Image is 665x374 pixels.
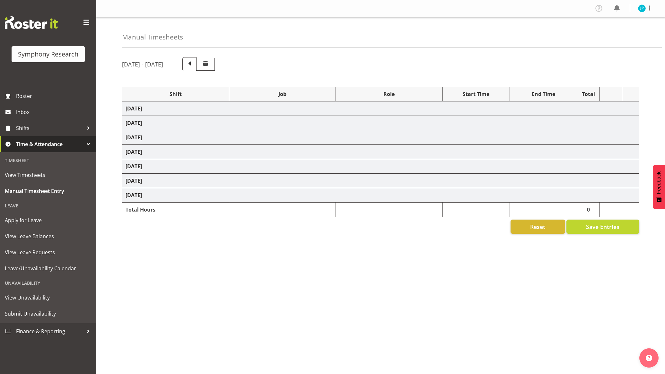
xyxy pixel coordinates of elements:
[16,139,83,149] span: Time & Attendance
[2,306,95,322] a: Submit Unavailability
[232,90,333,98] div: Job
[122,116,639,130] td: [DATE]
[2,244,95,260] a: View Leave Requests
[5,293,92,302] span: View Unavailability
[2,212,95,228] a: Apply for Leave
[122,33,183,41] h4: Manual Timesheets
[18,49,78,59] div: Symphony Research
[16,123,83,133] span: Shifts
[122,159,639,174] td: [DATE]
[577,203,600,217] td: 0
[586,222,619,231] span: Save Entries
[2,228,95,244] a: View Leave Balances
[446,90,507,98] div: Start Time
[5,170,92,180] span: View Timesheets
[16,326,83,336] span: Finance & Reporting
[16,107,93,117] span: Inbox
[5,16,58,29] img: Rosterit website logo
[122,101,639,116] td: [DATE]
[2,199,95,212] div: Leave
[530,222,545,231] span: Reset
[646,355,652,361] img: help-xxl-2.png
[5,248,92,257] span: View Leave Requests
[122,61,163,68] h5: [DATE] - [DATE]
[2,260,95,276] a: Leave/Unavailability Calendar
[513,90,574,98] div: End Time
[122,174,639,188] td: [DATE]
[339,90,439,98] div: Role
[656,171,662,194] span: Feedback
[5,215,92,225] span: Apply for Leave
[16,91,93,101] span: Roster
[2,183,95,199] a: Manual Timesheet Entry
[126,90,226,98] div: Shift
[581,90,596,98] div: Total
[122,130,639,145] td: [DATE]
[2,167,95,183] a: View Timesheets
[653,165,665,209] button: Feedback - Show survey
[5,309,92,318] span: Submit Unavailability
[638,4,646,12] img: jake-pringle11873.jpg
[2,290,95,306] a: View Unavailability
[122,203,229,217] td: Total Hours
[2,154,95,167] div: Timesheet
[5,264,92,273] span: Leave/Unavailability Calendar
[122,145,639,159] td: [DATE]
[511,220,565,234] button: Reset
[5,186,92,196] span: Manual Timesheet Entry
[122,188,639,203] td: [DATE]
[566,220,639,234] button: Save Entries
[2,276,95,290] div: Unavailability
[5,231,92,241] span: View Leave Balances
